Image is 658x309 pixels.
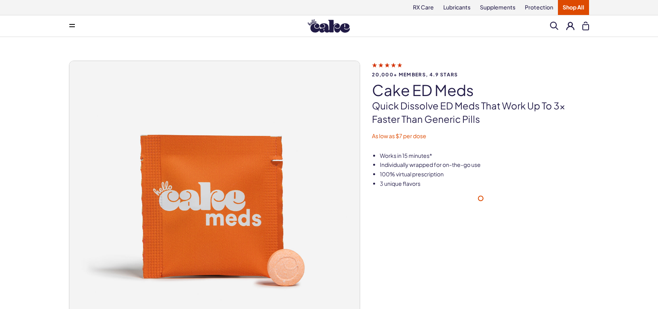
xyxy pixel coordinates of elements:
a: 20,000+ members, 4.9 stars [372,61,589,77]
h1: Cake ED Meds [372,82,589,98]
img: Hello Cake [308,19,350,33]
li: 100% virtual prescription [380,170,589,178]
span: 20,000+ members, 4.9 stars [372,72,589,77]
li: Individually wrapped for on-the-go use [380,161,589,169]
p: Quick dissolve ED Meds that work up to 3x faster than generic pills [372,99,589,126]
p: As low as $7 per dose [372,132,589,140]
li: 3 unique flavors [380,180,589,188]
li: Works in 15 minutes* [380,152,589,160]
